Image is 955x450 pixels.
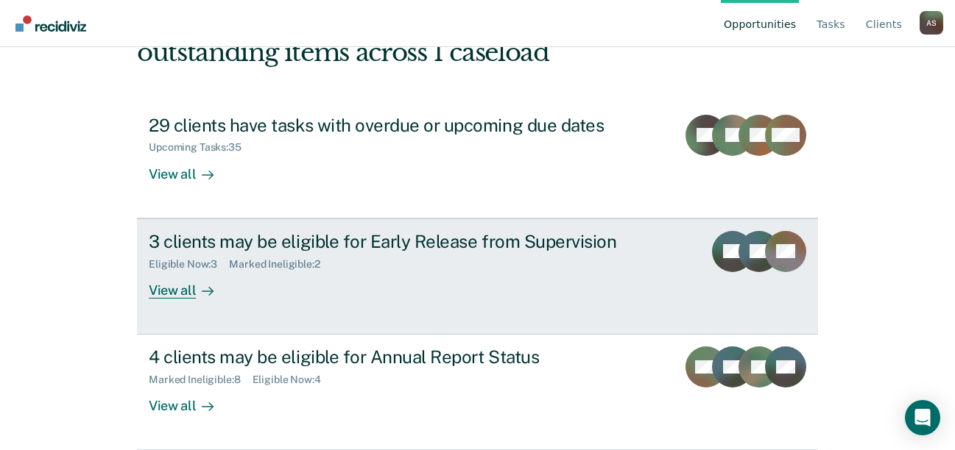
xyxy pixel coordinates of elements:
div: Eligible Now : 4 [253,374,333,386]
div: View all [149,386,231,415]
img: Recidiviz [15,15,86,32]
div: A S [920,11,943,35]
div: 3 clients may be eligible for Early Release from Supervision [149,231,666,252]
div: Hi, [PERSON_NAME]. We’ve found some outstanding items across 1 caseload [137,7,682,68]
div: Eligible Now : 3 [149,258,229,271]
div: Marked Ineligible : 2 [229,258,331,271]
a: 29 clients have tasks with overdue or upcoming due datesUpcoming Tasks:35View all [137,103,818,218]
div: Open Intercom Messenger [905,400,940,435]
div: View all [149,154,231,182]
div: 29 clients have tasks with overdue or upcoming due dates [149,115,665,136]
button: Profile dropdown button [920,11,943,35]
div: View all [149,270,231,299]
a: 3 clients may be eligible for Early Release from SupervisionEligible Now:3Marked Ineligible:2View... [137,218,818,335]
div: Upcoming Tasks : 35 [149,141,253,154]
div: Marked Ineligible : 8 [149,374,252,386]
div: 4 clients may be eligible for Annual Report Status [149,346,665,368]
a: 4 clients may be eligible for Annual Report StatusMarked Ineligible:8Eligible Now:4View all [137,335,818,450]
